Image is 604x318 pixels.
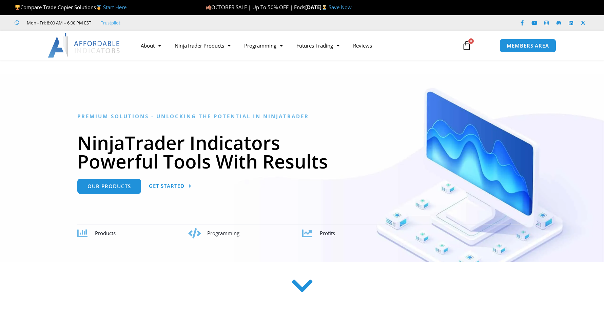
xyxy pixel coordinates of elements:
span: MEMBERS AREA [507,43,549,48]
span: Our Products [87,184,131,189]
span: Mon - Fri: 8:00 AM – 6:00 PM EST [25,19,91,27]
img: 🍂 [206,5,211,10]
a: Start Here [103,4,126,11]
a: Save Now [329,4,352,11]
a: Programming [237,38,290,53]
h1: NinjaTrader Indicators Powerful Tools With Results [77,133,527,171]
a: Trustpilot [101,19,120,27]
a: NinjaTrader Products [168,38,237,53]
img: ⌛ [322,5,327,10]
a: Get Started [149,179,192,194]
span: 0 [468,38,474,44]
h6: Premium Solutions - Unlocking the Potential in NinjaTrader [77,113,527,120]
span: Compare Trade Copier Solutions [15,4,126,11]
span: Products [95,230,116,236]
a: 0 [452,36,482,55]
strong: [DATE] [305,4,329,11]
img: 🏆 [15,5,20,10]
a: Reviews [346,38,379,53]
a: Futures Trading [290,38,346,53]
span: OCTOBER SALE | Up To 50% OFF | Ends [206,4,305,11]
img: LogoAI | Affordable Indicators – NinjaTrader [48,33,121,58]
a: About [134,38,168,53]
span: Get Started [149,183,184,189]
a: Our Products [77,179,141,194]
a: MEMBERS AREA [500,39,556,53]
span: Profits [320,230,335,236]
nav: Menu [134,38,454,53]
span: Programming [207,230,239,236]
img: 🥇 [96,5,101,10]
